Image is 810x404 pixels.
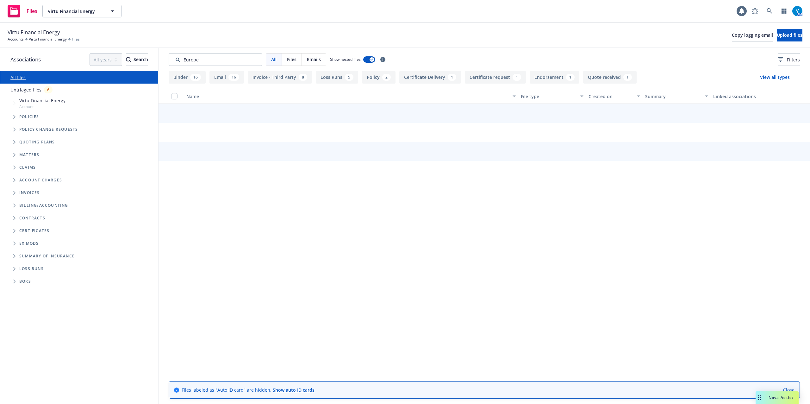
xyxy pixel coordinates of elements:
span: Invoices [19,191,40,195]
div: Folder Tree Example [0,199,158,288]
div: 2 [382,74,391,81]
button: Loss Runs [316,71,358,84]
button: Binder [169,71,206,84]
a: All files [10,74,26,80]
span: Files [72,36,80,42]
div: Tree Example [0,96,158,199]
button: Filters [778,53,800,66]
button: File type [518,89,586,104]
button: Certificate Delivery [399,71,461,84]
span: Account [19,104,65,109]
button: Certificate request [465,71,526,84]
button: Copy logging email [732,29,773,41]
span: Billing/Accounting [19,204,68,207]
a: Search [763,5,776,17]
span: Contracts [19,216,45,220]
button: Linked associations [711,89,779,104]
span: Summary of insurance [19,254,75,258]
button: Quote received [583,71,637,84]
a: Show auto ID cards [273,387,315,393]
button: Upload files [777,29,802,41]
button: Email [209,71,244,84]
div: Created on [589,93,633,100]
span: BORs [19,280,31,283]
span: Account charges [19,178,62,182]
button: Nova Assist [756,391,799,404]
div: File type [521,93,577,100]
button: SearchSearch [126,53,148,66]
img: photo [792,6,802,16]
span: Policies [19,115,39,119]
div: 1 [513,74,521,81]
button: Name [184,89,518,104]
a: Untriaged files [10,86,41,93]
div: 16 [228,74,239,81]
div: 6 [44,86,53,93]
a: Files [5,2,40,20]
div: 16 [190,74,201,81]
input: Select all [171,93,178,99]
span: Policy change requests [19,128,78,131]
span: Files [287,56,296,63]
div: Linked associations [713,93,776,100]
span: Matters [19,153,39,157]
span: All [271,56,277,63]
span: Files [27,9,37,14]
div: 1 [448,74,456,81]
input: Search by keyword... [169,53,262,66]
button: Summary [643,89,711,104]
span: Quoting plans [19,140,55,144]
button: View all types [750,71,800,84]
button: Endorsement [530,71,579,84]
div: Name [186,93,509,100]
div: 1 [566,74,575,81]
span: Virtu Financial Energy [19,97,65,104]
a: Accounts [8,36,24,42]
span: Loss Runs [19,267,44,271]
span: Claims [19,166,36,169]
button: Invoice - Third Party [248,71,312,84]
span: Certificates [19,229,49,233]
div: 8 [299,74,307,81]
span: Filters [787,56,800,63]
span: Nova Assist [769,395,794,400]
div: Search [126,54,148,66]
button: Created on [586,89,643,104]
div: 5 [345,74,353,81]
a: Switch app [778,5,790,17]
span: Files labeled as "Auto ID card" are hidden. [182,387,315,393]
div: Drag to move [756,391,763,404]
span: Emails [307,56,321,63]
span: Filters [778,56,800,63]
a: Report a Bug [749,5,761,17]
span: Virtu Financial Energy [8,28,60,36]
span: Upload files [777,32,802,38]
span: Copy logging email [732,32,773,38]
a: Virtu Financial Energy [29,36,67,42]
button: Policy [362,71,396,84]
div: 1 [623,74,632,81]
a: Close [783,387,794,393]
span: Show nested files [330,57,361,62]
svg: Search [126,57,131,62]
button: Virtu Financial Energy [42,5,121,17]
span: Ex Mods [19,242,39,245]
span: Virtu Financial Energy [48,8,103,15]
span: Associations [10,55,41,64]
div: Summary [645,93,701,100]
